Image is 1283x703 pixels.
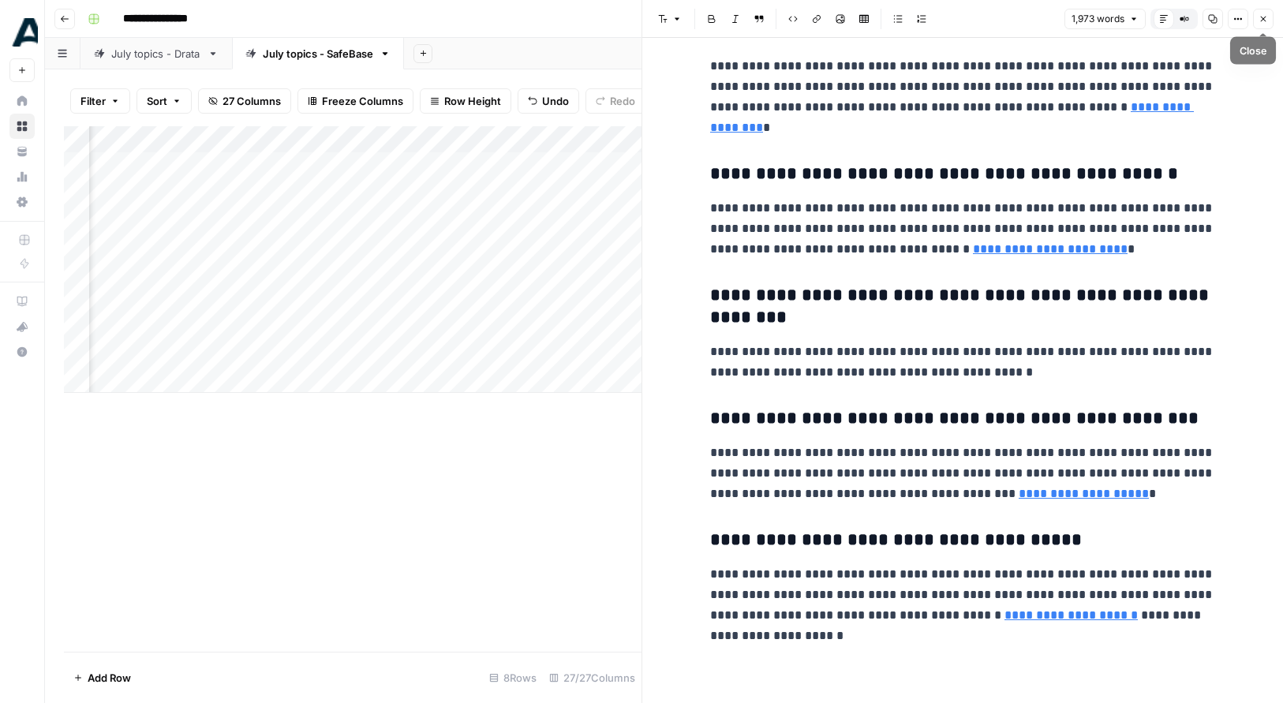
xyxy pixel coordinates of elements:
[297,88,413,114] button: Freeze Columns
[420,88,511,114] button: Row Height
[542,93,569,109] span: Undo
[198,88,291,114] button: 27 Columns
[543,665,641,690] div: 27/27 Columns
[223,93,281,109] span: 27 Columns
[9,164,35,189] a: Usage
[80,93,106,109] span: Filter
[9,339,35,365] button: Help + Support
[80,38,232,69] a: July topics - Drata
[1064,9,1146,29] button: 1,973 words
[9,114,35,139] a: Browse
[9,314,35,339] button: What's new?
[263,46,373,62] div: July topics - SafeBase
[585,88,645,114] button: Redo
[610,93,635,109] span: Redo
[111,46,201,62] div: July topics - Drata
[9,18,38,47] img: Drata Logo
[444,93,501,109] span: Row Height
[88,670,131,686] span: Add Row
[483,665,543,690] div: 8 Rows
[9,139,35,164] a: Your Data
[147,93,167,109] span: Sort
[70,88,130,114] button: Filter
[1072,12,1124,26] span: 1,973 words
[9,189,35,215] a: Settings
[64,665,140,690] button: Add Row
[9,13,35,52] button: Workspace: Drata
[9,289,35,314] a: AirOps Academy
[232,38,404,69] a: July topics - SafeBase
[137,88,192,114] button: Sort
[9,88,35,114] a: Home
[518,88,579,114] button: Undo
[10,315,34,338] div: What's new?
[322,93,403,109] span: Freeze Columns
